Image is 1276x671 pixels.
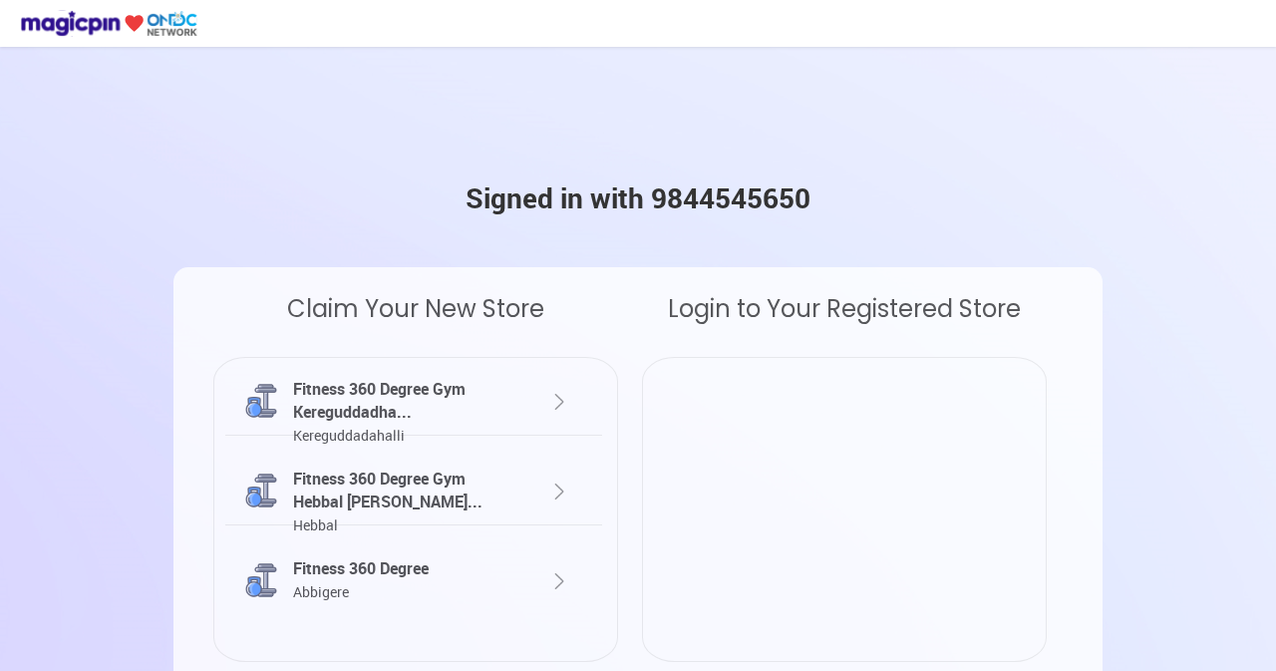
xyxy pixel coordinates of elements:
img: 8h1mCUGdangYzeVAJecT57CkW_E7UTzKEh32FSqNstaiaxklvMBNmEwXphjE7Bk3ZH9RgLj1rwq3CnnsnERAoU7tWqQ [241,560,281,600]
img: XlYOYvQ0gw0A81AM9AMNAPNQDPQDDQDzUAz0AxsaeAhO5CPe0h6BFsAAAAASUVORK5CYII= [547,569,571,593]
img: yf0LaV7oQNKp8CCHwp4kZK58WJ5C9frAvMUVCBoVWBymmM_yJqlHS-oADgcFAj5CYRRiqfBioAMSjIrzvOxk7KI8scmQ [241,381,281,421]
span: Abbigere [293,582,349,601]
img: XlYOYvQ0gw0A81AM9AMNAPNQDPQDDQDzUAz0AxsaeAhO5CPe0h6BFsAAAAASUVORK5CYII= [547,390,571,414]
span: Hebbal [293,515,338,534]
img: ondc-logo-new-small.8a59708e.svg [20,10,197,37]
div: Fitness 360 Degree Gym Kereguddadha... [288,378,508,447]
div: Login to Your Registered Store [642,291,1047,327]
span: Kereguddadahalli [293,426,405,445]
img: yf0LaV7oQNKp8CCHwp4kZK58WJ5C9frAvMUVCBoVWBymmM_yJqlHS-oADgcFAj5CYRRiqfBioAMSjIrzvOxk7KI8scmQ [241,471,281,510]
img: XlYOYvQ0gw0A81AM9AMNAPNQDPQDDQDzUAz0AxsaeAhO5CPe0h6BFsAAAAASUVORK5CYII= [547,480,571,503]
div: Fitness 360 Degree Gym Hebbal [PERSON_NAME]... [288,468,508,536]
div: Signed in with 9844545650 [466,177,810,217]
div: Fitness 360 Degree [288,557,508,603]
div: Claim Your New Store [213,291,618,327]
